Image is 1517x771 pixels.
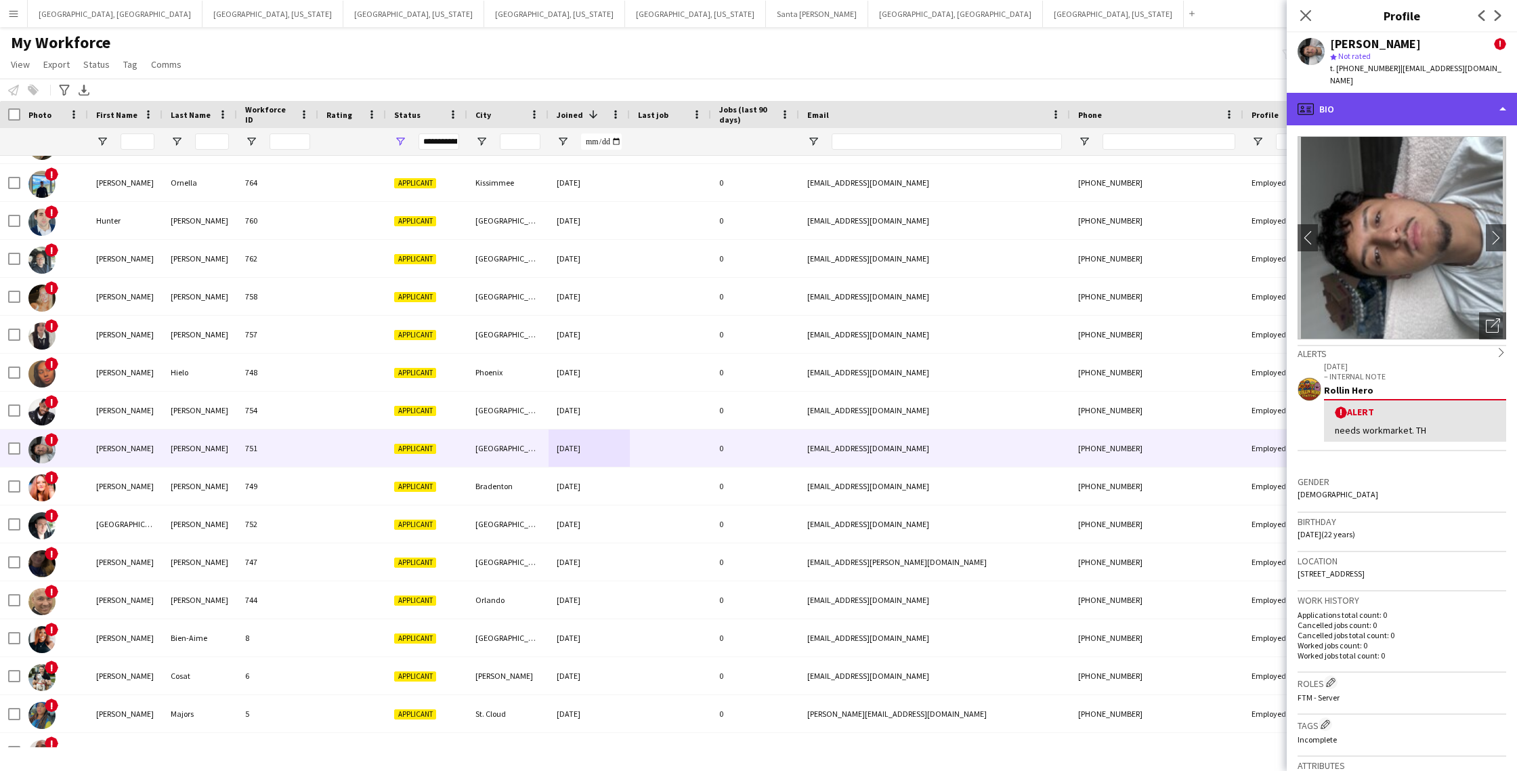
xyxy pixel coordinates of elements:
[467,467,549,505] div: Bradenton
[1243,505,1330,543] div: Employed Crew
[56,82,72,98] app-action-btn: Advanced filters
[394,709,436,720] span: Applicant
[1479,312,1506,339] div: Open photos pop-in
[766,1,868,27] button: Santa [PERSON_NAME]
[711,316,799,353] div: 0
[237,278,318,315] div: 758
[799,619,1070,657] div: [EMAIL_ADDRESS][DOMAIN_NAME]
[88,278,163,315] div: [PERSON_NAME]
[799,505,1070,543] div: [EMAIL_ADDRESS][DOMAIN_NAME]
[1243,657,1330,694] div: Employed Crew
[28,512,56,539] img: Sydney Vainer
[1252,110,1279,120] span: Profile
[1298,650,1506,661] p: Worked jobs total count: 0
[711,581,799,619] div: 0
[96,110,137,120] span: First Name
[1070,240,1243,277] div: [PHONE_NUMBER]
[711,695,799,732] div: 0
[163,164,237,201] div: Ornella
[11,58,30,70] span: View
[88,733,163,770] div: [PERSON_NAME]
[799,316,1070,353] div: [EMAIL_ADDRESS][DOMAIN_NAME]
[711,202,799,239] div: 0
[237,505,318,543] div: 752
[1243,316,1330,353] div: Employed Crew
[28,398,56,425] img: Dionte Rembert
[467,619,549,657] div: [GEOGRAPHIC_DATA][PERSON_NAME]
[45,167,58,181] span: !
[832,133,1062,150] input: Email Filter Input
[88,543,163,581] div: [PERSON_NAME]
[45,243,58,257] span: !
[394,216,436,226] span: Applicant
[1287,7,1517,24] h3: Profile
[1078,110,1102,120] span: Phone
[237,543,318,581] div: 747
[88,505,163,543] div: [GEOGRAPHIC_DATA]
[394,406,436,416] span: Applicant
[799,240,1070,277] div: [EMAIL_ADDRESS][DOMAIN_NAME]
[484,1,625,27] button: [GEOGRAPHIC_DATA], [US_STATE]
[799,278,1070,315] div: [EMAIL_ADDRESS][DOMAIN_NAME]
[799,467,1070,505] div: [EMAIL_ADDRESS][DOMAIN_NAME]
[45,585,58,598] span: !
[1243,202,1330,239] div: Employed Crew
[245,104,294,125] span: Workforce ID
[45,736,58,750] span: !
[28,740,56,767] img: Jayson Adams
[1243,543,1330,581] div: Employed Crew
[807,110,829,120] span: Email
[799,695,1070,732] div: [PERSON_NAME][EMAIL_ADDRESS][DOMAIN_NAME]
[1324,361,1506,371] p: [DATE]
[163,505,237,543] div: [PERSON_NAME]
[45,319,58,333] span: !
[394,292,436,302] span: Applicant
[28,247,56,274] img: Stephen Benavides
[28,322,56,350] img: Sabrina Panozzo
[1243,619,1330,657] div: Employed Crew
[549,354,630,391] div: [DATE]
[549,430,630,467] div: [DATE]
[1298,620,1506,630] p: Cancelled jobs count: 0
[163,392,237,429] div: [PERSON_NAME]
[28,588,56,615] img: Cesar Duran Cesar Duran
[45,433,58,446] span: !
[1070,505,1243,543] div: [PHONE_NUMBER]
[237,392,318,429] div: 754
[123,58,137,70] span: Tag
[1243,278,1330,315] div: Employed Crew
[237,316,318,353] div: 757
[237,581,318,619] div: 744
[88,354,163,391] div: [PERSON_NAME]
[1252,136,1264,148] button: Open Filter Menu
[467,316,549,353] div: [GEOGRAPHIC_DATA]
[171,136,183,148] button: Open Filter Menu
[83,58,110,70] span: Status
[1243,392,1330,429] div: Employed Crew
[549,733,630,770] div: [DATE]
[45,509,58,522] span: !
[581,133,622,150] input: Joined Filter Input
[467,657,549,694] div: [PERSON_NAME]
[711,164,799,201] div: 0
[394,633,436,644] span: Applicant
[1298,594,1506,606] h3: Work history
[1070,430,1243,467] div: [PHONE_NUMBER]
[43,58,70,70] span: Export
[245,136,257,148] button: Open Filter Menu
[1070,354,1243,391] div: [PHONE_NUMBER]
[467,164,549,201] div: Kissimmee
[394,330,436,340] span: Applicant
[88,619,163,657] div: [PERSON_NAME]
[394,110,421,120] span: Status
[326,110,352,120] span: Rating
[1298,692,1340,703] span: FTM - Server
[96,136,108,148] button: Open Filter Menu
[1335,407,1347,419] span: !
[799,733,1070,770] div: [EMAIL_ADDRESS][DOMAIN_NAME]
[163,543,237,581] div: [PERSON_NAME]
[549,543,630,581] div: [DATE]
[151,58,181,70] span: Comms
[1335,424,1495,436] div: needs workmarket. TH
[163,467,237,505] div: [PERSON_NAME]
